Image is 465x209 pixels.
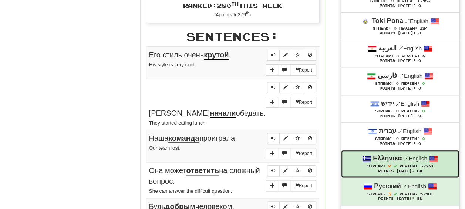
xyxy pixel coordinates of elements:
div: Points [DATE]: 64 [348,169,452,174]
u: начали [210,109,236,118]
span: Review: [401,137,419,141]
button: Play sentence audio [267,133,280,144]
span: Review: [401,109,419,113]
a: עברית /English Streak: 0 Review: 0 Points [DATE]: 0 [341,123,459,150]
small: English [404,155,427,162]
small: English [399,73,422,79]
button: Add sentence to collection [266,97,278,108]
span: / [403,183,408,189]
button: Report [290,180,316,191]
span: Она может на сложный вопрос. [149,166,260,185]
div: Sentence controls [267,133,316,144]
span: Streak: [367,164,385,168]
button: Play sentence audio [267,50,280,61]
strong: Русский [374,182,401,190]
span: 0 [422,136,425,141]
strong: العربية [378,44,397,52]
button: Edit sentence [279,82,292,93]
small: English [398,128,421,134]
span: 0 [396,54,399,58]
span: Review: [399,192,417,196]
button: Report [290,148,316,159]
button: Report [290,64,316,76]
span: Наша проиграла. [149,134,237,143]
a: Русский /English Streak: 3 Review: 5,501 Points [DATE]: 88 [341,178,459,205]
div: Sentence controls [267,82,316,93]
small: Our team lost. [149,145,181,151]
button: Report [290,97,316,108]
span: 0 [393,26,396,30]
a: Toki Pona /English Streak: 0 Review: 124 Points [DATE]: 0 [341,13,459,40]
div: Points [DATE]: 0 [348,4,452,9]
span: Review: [399,26,417,30]
span: / [396,100,401,107]
strong: עברית [379,127,396,135]
span: Review: [399,164,417,168]
span: Review: [401,82,419,86]
span: [PERSON_NAME] обедать. [149,109,266,118]
small: English [396,100,419,107]
button: Toggle ignore [304,133,316,144]
span: 0 [396,136,399,141]
span: / [398,45,403,52]
span: Его стиль очень . [149,51,231,60]
button: Play sentence audio [267,165,280,176]
u: команда [168,134,199,143]
span: 124 [419,26,427,30]
div: Points [DATE]: 0 [348,86,452,91]
button: Toggle favorite [292,165,304,176]
small: His style is very cool. [149,62,196,67]
button: Add sentence to collection [266,148,278,159]
span: 6 [422,54,425,58]
h2: Sentences: [146,30,319,43]
button: Toggle ignore [304,82,316,93]
span: Streak includes today. [393,192,397,196]
span: 0 [422,109,425,113]
button: Edit sentence [279,165,292,176]
button: Add sentence to collection [266,64,278,76]
div: Points [DATE]: 0 [348,142,452,146]
div: More sentence controls [266,148,316,159]
div: Points [DATE]: 88 [348,196,452,201]
span: Ranked: 280 this week [183,2,282,9]
small: English [403,183,426,189]
span: 0 [396,81,399,86]
strong: Toki Pona [372,17,403,24]
button: Edit sentence [279,133,292,144]
button: Add sentence to collection [266,180,278,191]
span: Streak includes today. [393,165,397,168]
div: More sentence controls [266,180,316,191]
sup: th [231,1,239,6]
span: Streak: [375,109,393,113]
small: She can answer the difficult question. [149,188,232,194]
span: 0 [422,81,425,86]
div: Points [DATE]: 0 [348,31,452,36]
span: / [405,17,410,24]
span: / [404,155,409,162]
a: العربية /English Streak: 0 Review: 6 Points [DATE]: 0 [341,40,459,67]
span: Streak: [375,54,393,58]
span: 3,538 [420,164,433,168]
small: ( 4 points to 279 ) [214,12,251,17]
button: Play sentence audio [267,82,280,93]
span: / [399,72,404,79]
span: 2 [388,164,391,168]
strong: Ελληνικά [373,155,402,162]
button: Toggle favorite [292,82,304,93]
span: / [398,127,403,134]
button: Toggle favorite [292,133,304,144]
button: Edit sentence [279,50,292,61]
strong: فارسی [378,72,397,79]
span: Streak: [367,192,385,196]
span: 0 [396,109,399,113]
button: Toggle ignore [304,50,316,61]
span: 5,501 [420,192,433,196]
div: More sentence controls [266,64,316,76]
span: Streak: [375,82,393,86]
div: Points [DATE]: 0 [348,114,452,119]
button: Toggle favorite [292,50,304,61]
small: English [398,45,422,52]
a: Ελληνικά /English Streak: 2 Review: 3,538 Points [DATE]: 64 [341,150,459,177]
div: Sentence controls [267,165,316,176]
sup: th [246,11,249,15]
